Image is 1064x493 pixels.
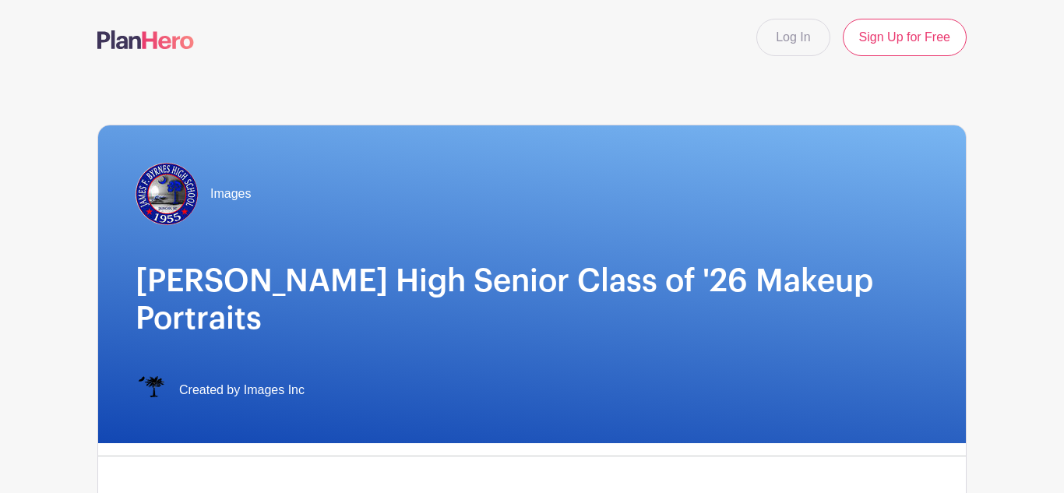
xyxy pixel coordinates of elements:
[179,381,305,400] span: Created by Images Inc
[756,19,830,56] a: Log In
[136,262,928,337] h1: [PERSON_NAME] High Senior Class of '26 Makeup Portraits
[136,375,167,406] img: IMAGES%20logo%20transparenT%20PNG%20s.png
[210,185,251,203] span: Images
[843,19,967,56] a: Sign Up for Free
[97,30,194,49] img: logo-507f7623f17ff9eddc593b1ce0a138ce2505c220e1c5a4e2b4648c50719b7d32.svg
[136,163,198,225] img: Byrnes.jpg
